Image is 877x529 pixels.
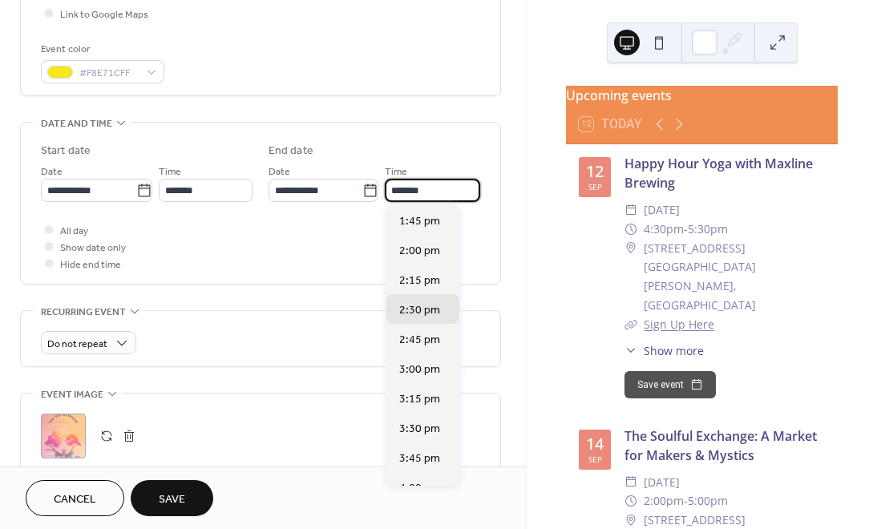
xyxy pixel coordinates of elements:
[385,164,407,180] span: Time
[644,317,714,332] a: Sign Up Here
[399,480,440,497] span: 4:00 pm
[60,223,88,240] span: All day
[399,243,440,260] span: 2:00 pm
[684,220,688,239] span: -
[41,41,161,58] div: Event color
[399,421,440,438] span: 3:30 pm
[41,115,112,132] span: Date and time
[41,414,86,458] div: ;
[624,220,637,239] div: ​
[624,200,637,220] div: ​
[624,342,704,359] button: ​Show more
[54,491,96,508] span: Cancel
[399,332,440,349] span: 2:45 pm
[269,143,313,160] div: End date
[586,164,604,180] div: 12
[588,455,602,463] div: Sep
[624,239,637,258] div: ​
[159,491,185,508] span: Save
[624,315,637,334] div: ​
[644,220,684,239] span: 4:30pm
[644,473,680,492] span: [DATE]
[624,371,716,398] button: Save event
[41,164,63,180] span: Date
[269,164,290,180] span: Date
[159,164,181,180] span: Time
[41,143,91,160] div: Start date
[60,256,121,273] span: Hide end time
[644,200,680,220] span: [DATE]
[399,391,440,408] span: 3:15 pm
[644,342,704,359] span: Show more
[47,335,107,353] span: Do not repeat
[566,86,838,105] div: Upcoming events
[688,491,728,511] span: 5:00pm
[624,473,637,492] div: ​
[41,304,126,321] span: Recurring event
[684,491,688,511] span: -
[586,436,604,452] div: 14
[79,65,139,82] span: #F8E71CFF
[399,273,440,289] span: 2:15 pm
[399,361,440,378] span: 3:00 pm
[41,386,103,403] span: Event image
[644,491,684,511] span: 2:00pm
[624,427,817,464] a: The Soulful Exchange: A Market for Makers & Mystics
[644,239,825,315] span: [STREET_ADDRESS] [GEOGRAPHIC_DATA][PERSON_NAME], [GEOGRAPHIC_DATA]
[131,480,213,516] button: Save
[399,213,440,230] span: 1:45 pm
[588,183,602,191] div: Sep
[399,450,440,467] span: 3:45 pm
[26,480,124,516] button: Cancel
[60,6,148,23] span: Link to Google Maps
[624,491,637,511] div: ​
[688,220,728,239] span: 5:30pm
[624,155,813,192] a: Happy Hour Yoga with Maxline Brewing
[624,342,637,359] div: ​
[399,302,440,319] span: 2:30 pm
[60,240,126,256] span: Show date only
